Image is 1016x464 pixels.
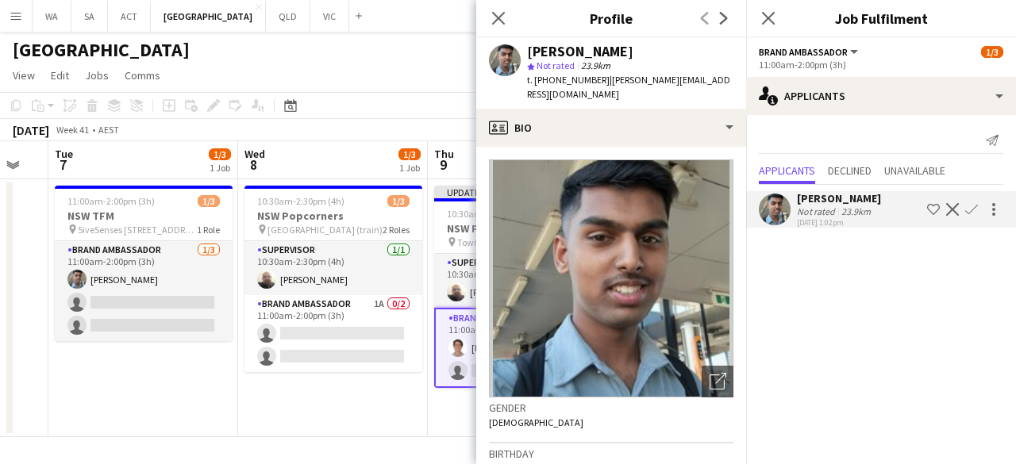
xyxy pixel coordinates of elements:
button: ACT [108,1,151,32]
span: 5iveSenses [STREET_ADDRESS] [78,224,197,236]
span: Edit [51,68,69,82]
app-job-card: 11:00am-2:00pm (3h)1/3NSW TFM 5iveSenses [STREET_ADDRESS]1 RoleBrand Ambassador1/311:00am-2:00pm ... [55,186,233,341]
span: Not rated [537,59,575,71]
span: 7 [52,155,73,174]
h1: [GEOGRAPHIC_DATA] [13,38,190,62]
h3: Job Fulfilment [746,8,1016,29]
div: Updated [434,186,612,198]
h3: NSW Popcorners [244,209,422,223]
span: Week 41 [52,124,92,136]
span: Unavailable [884,165,945,176]
span: Thu [434,147,454,161]
span: Declined [828,165,872,176]
span: Wed [244,147,265,161]
span: | [PERSON_NAME][EMAIL_ADDRESS][DOMAIN_NAME] [527,74,730,100]
span: Comms [125,68,160,82]
a: View [6,65,41,86]
h3: NSW Popcorners [434,221,612,236]
button: Brand Ambassador [759,46,860,58]
span: 1/3 [387,195,410,207]
span: [GEOGRAPHIC_DATA] (train) [267,224,383,236]
app-card-role: Brand Ambassador1A0/211:00am-2:00pm (3h) [244,295,422,372]
div: 11:00am-2:00pm (3h) [759,59,1003,71]
div: [DATE] 1:02pm [797,217,881,228]
h3: Profile [476,8,746,29]
div: 1 Job [210,162,230,174]
span: t. [PHONE_NUMBER] [527,74,610,86]
div: [DATE] [13,122,49,138]
app-job-card: Updated10:30am-2:30pm (4h)2/3NSW Popcorners Town Hall KFC2 RolesSupervisor1/110:30am-2:30pm (4h)[... [434,186,612,388]
a: Comms [118,65,167,86]
span: Brand Ambassador [759,46,848,58]
a: Edit [44,65,75,86]
button: [GEOGRAPHIC_DATA] [151,1,266,32]
div: [PERSON_NAME] [797,191,881,205]
span: [DEMOGRAPHIC_DATA] [489,416,583,428]
app-job-card: 10:30am-2:30pm (4h)1/3NSW Popcorners [GEOGRAPHIC_DATA] (train)2 RolesSupervisor1/110:30am-2:30pm ... [244,186,422,372]
div: Not rated [797,205,838,217]
span: View [13,68,35,82]
span: 1/3 [198,195,220,207]
h3: Birthday [489,447,733,461]
span: Tue [55,147,73,161]
div: Bio [476,109,746,147]
button: SA [71,1,108,32]
span: Town Hall KFC [457,236,515,248]
app-card-role: Supervisor1/110:30am-2:30pm (4h)[PERSON_NAME] [434,254,612,308]
span: 1 Role [197,224,220,236]
span: 11:00am-2:00pm (3h) [67,195,155,207]
app-card-role: Brand Ambassador1/311:00am-2:00pm (3h)[PERSON_NAME] [55,241,233,341]
img: Crew avatar or photo [489,159,733,397]
button: QLD [266,1,310,32]
button: WA [33,1,71,32]
span: Jobs [85,68,109,82]
span: 10:30am-2:30pm (4h) [257,195,344,207]
div: 23.9km [838,205,874,217]
h3: Gender [489,401,733,415]
span: 8 [242,155,265,174]
span: 23.9km [578,59,614,71]
span: 1/3 [398,148,421,160]
div: AEST [98,124,119,136]
span: Applicants [759,165,815,176]
div: [PERSON_NAME] [527,44,633,59]
app-card-role: Supervisor1/110:30am-2:30pm (4h)[PERSON_NAME] [244,241,422,295]
div: Applicants [746,77,1016,115]
span: 2 Roles [383,224,410,236]
div: 1 Job [399,162,420,174]
span: 1/3 [981,46,1003,58]
a: Jobs [79,65,115,86]
div: Open photos pop-in [702,366,733,397]
h3: NSW TFM [55,209,233,223]
span: 9 [432,155,454,174]
span: 1/3 [209,148,231,160]
app-card-role: Brand Ambassador2A1/211:00am-2:00pm (3h)[PERSON_NAME] [434,308,612,388]
span: 10:30am-2:30pm (4h) [447,208,534,220]
button: VIC [310,1,349,32]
